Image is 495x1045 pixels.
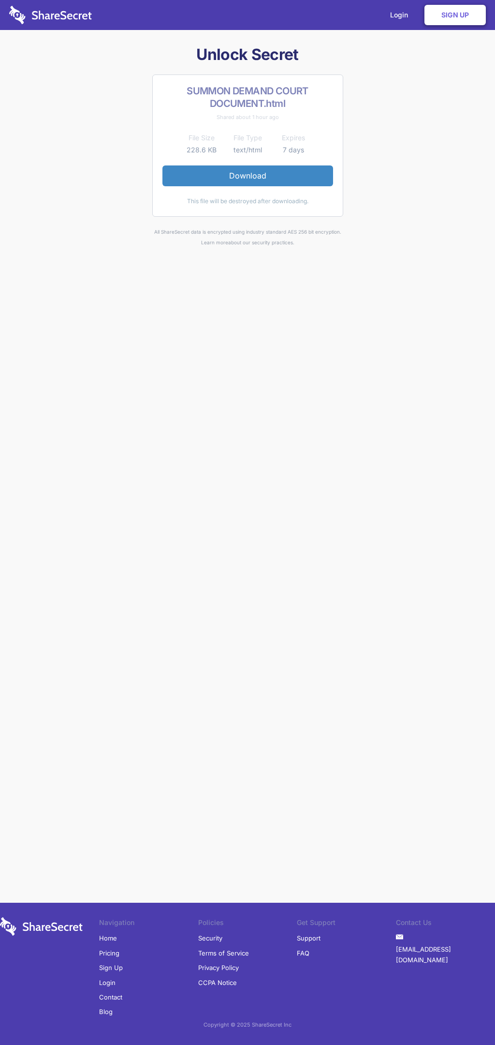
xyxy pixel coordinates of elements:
[198,975,237,990] a: CCPA Notice
[396,942,495,968] a: [EMAIL_ADDRESS][DOMAIN_NAME]
[198,917,297,931] li: Policies
[99,931,117,945] a: Home
[198,931,222,945] a: Security
[179,144,225,156] td: 228.6 KB
[198,960,239,975] a: Privacy Policy
[271,144,317,156] td: 7 days
[99,990,122,1004] a: Contact
[225,144,271,156] td: text/html
[162,196,333,207] div: This file will be destroyed after downloading.
[297,931,320,945] a: Support
[162,165,333,186] a: Download
[271,132,317,144] th: Expires
[162,85,333,110] h2: SUMMON DEMAND COURT DOCUMENT.html
[198,946,249,960] a: Terms of Service
[297,917,396,931] li: Get Support
[99,1004,113,1019] a: Blog
[424,5,486,25] a: Sign Up
[297,946,309,960] a: FAQ
[201,239,228,245] a: Learn more
[99,960,123,975] a: Sign Up
[99,975,116,990] a: Login
[99,946,119,960] a: Pricing
[99,917,198,931] li: Navigation
[179,132,225,144] th: File Size
[162,112,333,122] div: Shared about 1 hour ago
[9,6,92,24] img: logo-wordmark-white-trans-d4663122ce5f474addd5e946df7df03e33cb6a1c49d2221995e7729f52c070b2.svg
[225,132,271,144] th: File Type
[396,917,495,931] li: Contact Us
